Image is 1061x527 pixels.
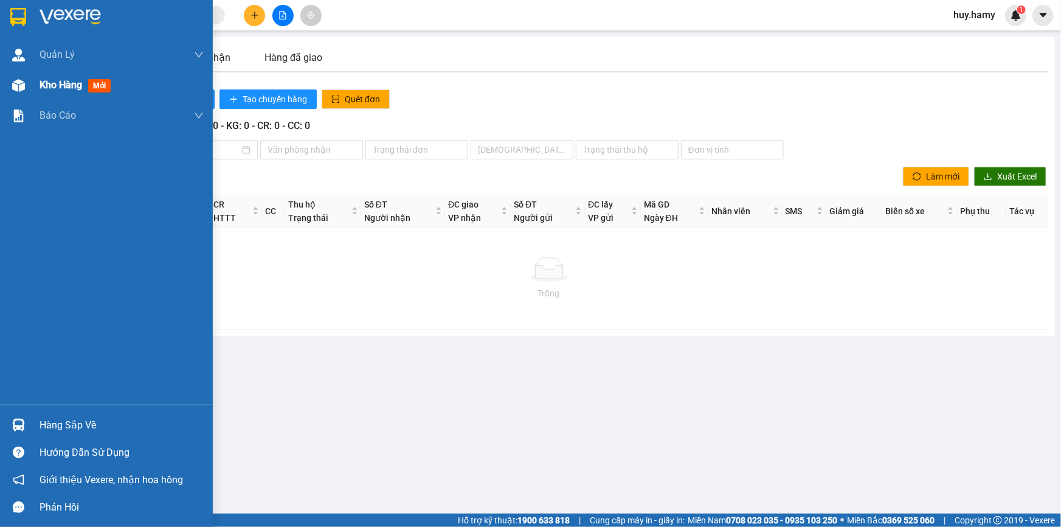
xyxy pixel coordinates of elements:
[364,200,387,209] span: Số ĐT
[213,200,224,209] span: CR
[12,419,25,431] img: warehouse-icon
[13,447,24,458] span: question-circle
[12,79,25,92] img: warehouse-icon
[840,518,844,523] span: ⚪️
[688,514,837,527] span: Miền Nam
[944,7,1005,23] span: huy.hamy
[40,498,204,517] div: Phản hồi
[711,204,770,218] span: Nhân viên
[590,514,685,527] span: Cung cấp máy in - giấy in:
[458,514,570,527] span: Hỗ trợ kỹ thuật:
[58,287,1039,300] div: Trống
[194,50,204,60] span: down
[944,514,945,527] span: |
[579,514,581,527] span: |
[514,213,553,223] span: Người gửi
[300,5,322,26] button: aim
[331,95,340,105] span: scan
[288,200,316,209] span: Thu hộ
[644,213,678,223] span: Ngày ĐH
[194,111,204,120] span: down
[40,108,76,123] span: Báo cáo
[264,50,322,65] div: Hàng đã giao
[514,200,537,209] span: Số ĐT
[517,515,570,525] strong: 1900 633 818
[1032,5,1054,26] button: caret-down
[588,213,613,223] span: VP gửi
[265,204,282,218] div: CC
[913,172,921,182] span: sync
[278,11,287,19] span: file-add
[448,213,481,223] span: VP nhận
[1019,5,1023,14] span: 1
[345,92,380,106] span: Quét đơn
[40,47,75,62] span: Quản Lý
[974,167,1046,186] button: downloadXuất Excel
[885,204,945,218] div: Biển số xe
[960,204,1003,218] div: Phụ thu
[12,49,25,61] img: warehouse-icon
[322,89,390,109] button: scanQuét đơn
[288,213,328,223] span: Trạng thái
[272,5,294,26] button: file-add
[994,516,1002,525] span: copyright
[588,200,613,209] span: ĐC lấy
[12,110,25,122] img: solution-icon
[448,200,479,209] span: ĐC giao
[829,204,879,218] div: Giảm giá
[13,474,24,486] span: notification
[13,501,24,513] span: message
[882,515,935,525] strong: 0369 525 060
[243,92,307,106] span: Tạo chuyến hàng
[251,11,259,19] span: plus
[40,472,183,487] span: Giới thiệu Vexere, nhận hoa hồng
[644,200,669,209] span: Mã GD
[786,206,803,216] span: SMS
[847,514,935,527] span: Miền Bắc
[213,213,236,223] span: HTTT
[219,89,317,109] button: plusTạo chuyến hàng
[1006,195,1049,228] th: Tác vụ
[229,95,238,105] span: plus
[244,5,265,26] button: plus
[364,213,410,223] span: Người nhận
[1011,10,1021,21] img: icon-new-feature
[306,11,315,19] span: aim
[903,167,969,186] button: syncLàm mới
[1038,10,1049,21] span: caret-down
[926,170,959,183] span: Làm mới
[40,444,204,462] div: Hướng dẫn sử dụng
[1017,5,1026,14] sup: 1
[88,79,111,92] span: mới
[726,515,837,525] strong: 0708 023 035 - 0935 103 250
[10,8,26,26] img: logo-vxr
[40,416,204,435] div: Hàng sắp về
[40,79,82,91] span: Kho hàng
